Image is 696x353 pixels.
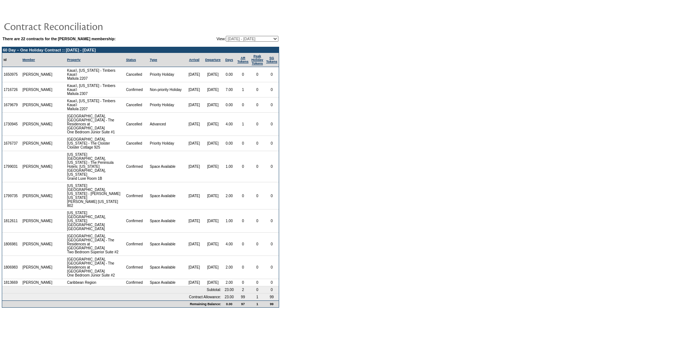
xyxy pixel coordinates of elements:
[2,182,21,209] td: 1799735
[266,56,277,63] a: SGTokens
[223,279,236,286] td: 2.00
[66,113,125,136] td: [GEOGRAPHIC_DATA], [GEOGRAPHIC_DATA] - The Residences at [GEOGRAPHIC_DATA] One Bedroom Junior Sui...
[250,82,265,97] td: 0
[2,233,21,256] td: 1806981
[250,286,265,294] td: 0
[250,136,265,151] td: 0
[250,113,265,136] td: 0
[2,151,21,182] td: 1799031
[125,256,149,279] td: Confirmed
[236,286,250,294] td: 2
[265,97,279,113] td: 0
[2,300,223,307] td: Remaining Balance:
[265,300,279,307] td: 99
[223,136,236,151] td: 0.00
[265,286,279,294] td: 0
[223,113,236,136] td: 4.00
[125,136,149,151] td: Cancelled
[223,182,236,209] td: 2.00
[185,113,203,136] td: [DATE]
[148,182,185,209] td: Space Available
[185,233,203,256] td: [DATE]
[203,97,223,113] td: [DATE]
[185,67,203,82] td: [DATE]
[203,113,223,136] td: [DATE]
[4,19,149,33] img: pgTtlContractReconciliation.gif
[2,53,21,67] td: Id
[236,294,250,300] td: 99
[66,279,125,286] td: Caribbean Region
[223,82,236,97] td: 7.00
[21,67,54,82] td: [PERSON_NAME]
[148,151,185,182] td: Space Available
[250,233,265,256] td: 0
[148,97,185,113] td: Priority Holiday
[250,151,265,182] td: 0
[189,58,199,62] a: Arrival
[66,256,125,279] td: [GEOGRAPHIC_DATA], [GEOGRAPHIC_DATA] - The Residences at [GEOGRAPHIC_DATA] One Bedroom Junior Sui...
[148,279,185,286] td: Space Available
[236,97,250,113] td: 0
[250,209,265,233] td: 0
[265,256,279,279] td: 0
[265,233,279,256] td: 0
[185,136,203,151] td: [DATE]
[250,279,265,286] td: 0
[250,182,265,209] td: 0
[21,97,54,113] td: [PERSON_NAME]
[125,151,149,182] td: Confirmed
[125,82,149,97] td: Confirmed
[265,294,279,300] td: 99
[236,209,250,233] td: 0
[66,82,125,97] td: Kaua'i, [US_STATE] - Timbers Kaua'i Maliula 2307
[265,136,279,151] td: 0
[223,233,236,256] td: 4.00
[125,182,149,209] td: Confirmed
[148,82,185,97] td: Non-priority Holiday
[250,67,265,82] td: 0
[126,58,136,62] a: Status
[203,151,223,182] td: [DATE]
[236,300,250,307] td: 97
[265,82,279,97] td: 0
[125,233,149,256] td: Confirmed
[2,82,21,97] td: 1716726
[237,56,249,63] a: ARTokens
[21,82,54,97] td: [PERSON_NAME]
[265,182,279,209] td: 0
[205,58,221,62] a: Departure
[2,67,21,82] td: 1650975
[67,58,80,62] a: Property
[236,151,250,182] td: 0
[185,209,203,233] td: [DATE]
[223,67,236,82] td: 0.00
[236,233,250,256] td: 0
[21,151,54,182] td: [PERSON_NAME]
[252,54,264,65] a: Peak HolidayTokens
[21,136,54,151] td: [PERSON_NAME]
[2,286,223,294] td: Subtotal:
[225,58,233,62] a: Days
[2,279,21,286] td: 1813669
[265,209,279,233] td: 0
[66,209,125,233] td: [US_STATE][GEOGRAPHIC_DATA], [US_STATE][GEOGRAPHIC_DATA] [GEOGRAPHIC_DATA]
[223,209,236,233] td: 1.00
[265,67,279,82] td: 0
[203,82,223,97] td: [DATE]
[2,294,223,300] td: Contract Allowance:
[125,97,149,113] td: Cancelled
[223,294,236,300] td: 23.00
[125,113,149,136] td: Cancelled
[66,151,125,182] td: [US_STATE][GEOGRAPHIC_DATA], [US_STATE] - The Peninsula Hotels: [US_STATE][GEOGRAPHIC_DATA], [US_...
[2,97,21,113] td: 1679679
[66,182,125,209] td: [US_STATE][GEOGRAPHIC_DATA], [US_STATE] - [PERSON_NAME] [US_STATE] [PERSON_NAME] [US_STATE] 802
[250,300,265,307] td: 1
[236,256,250,279] td: 0
[185,256,203,279] td: [DATE]
[2,209,21,233] td: 1812611
[203,279,223,286] td: [DATE]
[21,182,54,209] td: [PERSON_NAME]
[2,47,279,53] td: 60 Day – One Holiday Contract :: [DATE] - [DATE]
[223,151,236,182] td: 1.00
[21,113,54,136] td: [PERSON_NAME]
